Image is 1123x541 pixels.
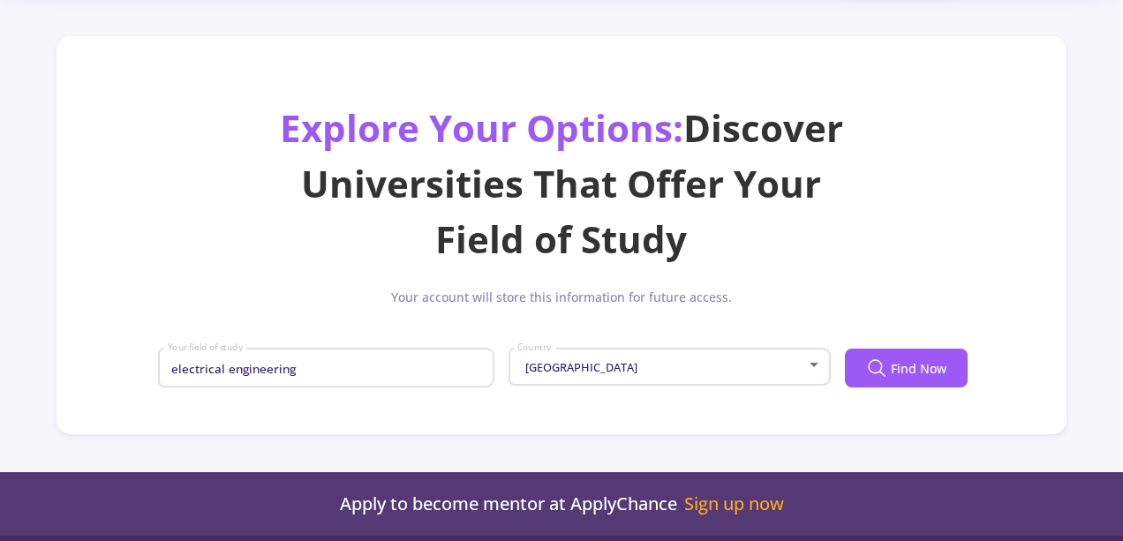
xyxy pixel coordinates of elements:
span: Explore Your Options: [280,102,683,153]
span: [GEOGRAPHIC_DATA] [521,359,637,375]
div: Your account will store this information for future access. [78,288,1046,320]
span: Find Now [891,359,946,378]
button: Find Now [845,349,968,387]
a: Sign up now [684,493,784,515]
div: Discover Universities That Offer Your Field of Study [279,100,844,267]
